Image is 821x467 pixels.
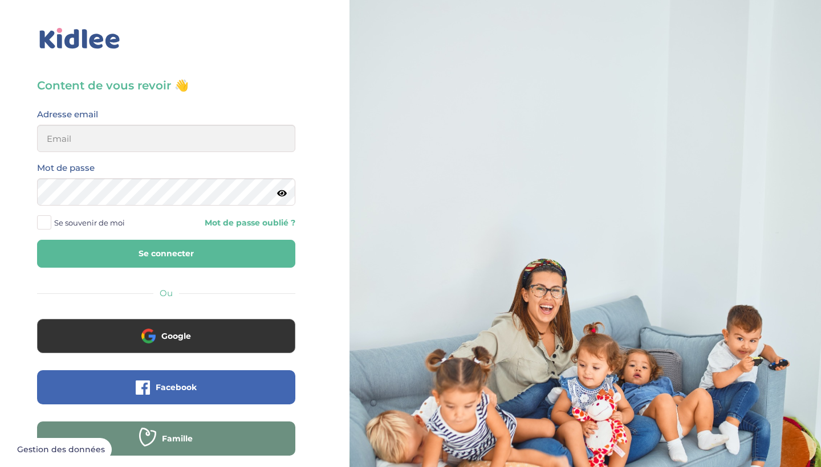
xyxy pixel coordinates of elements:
[160,288,173,298] span: Ou
[37,319,295,353] button: Google
[37,441,295,452] a: Famille
[37,338,295,349] a: Google
[174,218,295,228] a: Mot de passe oublié ?
[37,390,295,400] a: Facebook
[37,77,295,93] h3: Content de vous revoir 👋
[37,370,295,404] button: Facebook
[136,380,150,395] img: facebook.png
[54,215,125,230] span: Se souvenir de moi
[37,125,295,152] input: Email
[37,26,123,52] img: logo_kidlee_bleu
[37,240,295,268] button: Se connecter
[37,161,95,175] label: Mot de passe
[37,107,98,122] label: Adresse email
[17,445,105,455] span: Gestion des données
[10,438,112,462] button: Gestion des données
[156,382,197,393] span: Facebook
[162,433,193,444] span: Famille
[141,329,156,343] img: google.png
[37,421,295,456] button: Famille
[161,330,191,342] span: Google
